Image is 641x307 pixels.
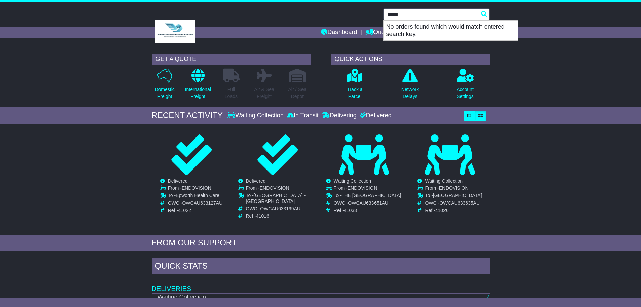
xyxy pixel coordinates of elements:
p: International Freight [185,86,211,100]
span: Epworth Health Care [176,193,219,198]
span: ENDOVISION [439,185,469,191]
td: To - [334,193,401,200]
p: No orders found which would match entered search key. [384,21,518,40]
td: Ref - [246,213,317,219]
td: From - [334,185,401,193]
p: Account Settings [457,86,474,100]
a: DomesticFreight [154,68,175,104]
p: Air & Sea Freight [254,86,274,100]
p: Air / Sea Depot [288,86,307,100]
a: Dashboard [321,27,357,38]
span: OWCAU633127AU [182,200,222,206]
td: To - [425,193,482,200]
span: 41016 [256,213,269,219]
td: From - [246,185,317,193]
div: GET A QUOTE [152,54,311,65]
td: Deliveries [152,276,490,293]
span: OWCAU633635AU [439,200,480,206]
span: Waiting Collection [334,178,371,184]
span: ENDOVISION [348,185,377,191]
p: Track a Parcel [347,86,362,100]
td: Ref - [425,208,482,213]
span: THE [GEOGRAPHIC_DATA] [342,193,401,198]
div: FROM OUR SUPPORT [152,238,490,248]
div: Delivered [358,112,392,119]
span: 41033 [344,208,357,213]
span: 41026 [435,208,449,213]
div: Quick Stats [152,258,490,276]
td: Ref - [168,208,223,213]
div: Waiting Collection [227,112,285,119]
td: OWC - [246,206,317,213]
span: ENDOVISION [182,185,211,191]
span: Waiting Collection [425,178,463,184]
span: [GEOGRAPHIC_DATA] [433,193,482,198]
td: Ref - [334,208,401,213]
p: Network Delays [401,86,419,100]
a: AccountSettings [456,68,474,104]
div: RECENT ACTIVITY - [152,111,228,120]
div: QUICK ACTIONS [331,54,490,65]
td: To - [246,193,317,206]
a: 7 [486,294,489,300]
span: 41022 [178,208,191,213]
p: Full Loads [223,86,240,100]
span: OWCAU633651AU [348,200,388,206]
span: OWCAU633199AU [260,206,300,211]
a: NetworkDelays [401,68,419,104]
td: From - [168,185,223,193]
td: OWC - [168,200,223,208]
td: From - [425,185,482,193]
a: InternationalFreight [185,68,211,104]
a: Track aParcel [347,68,363,104]
td: Waiting Collection [152,293,402,301]
span: ENDOVISION [260,185,289,191]
p: Domestic Freight [155,86,174,100]
div: Delivering [320,112,358,119]
td: To - [168,193,223,200]
span: Delivered [168,178,188,184]
span: [GEOGRAPHIC_DATA] - [GEOGRAPHIC_DATA] [246,193,306,204]
span: Delivered [246,178,266,184]
div: In Transit [285,112,320,119]
td: OWC - [334,200,401,208]
a: Quote/Book [365,27,405,38]
td: OWC - [425,200,482,208]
